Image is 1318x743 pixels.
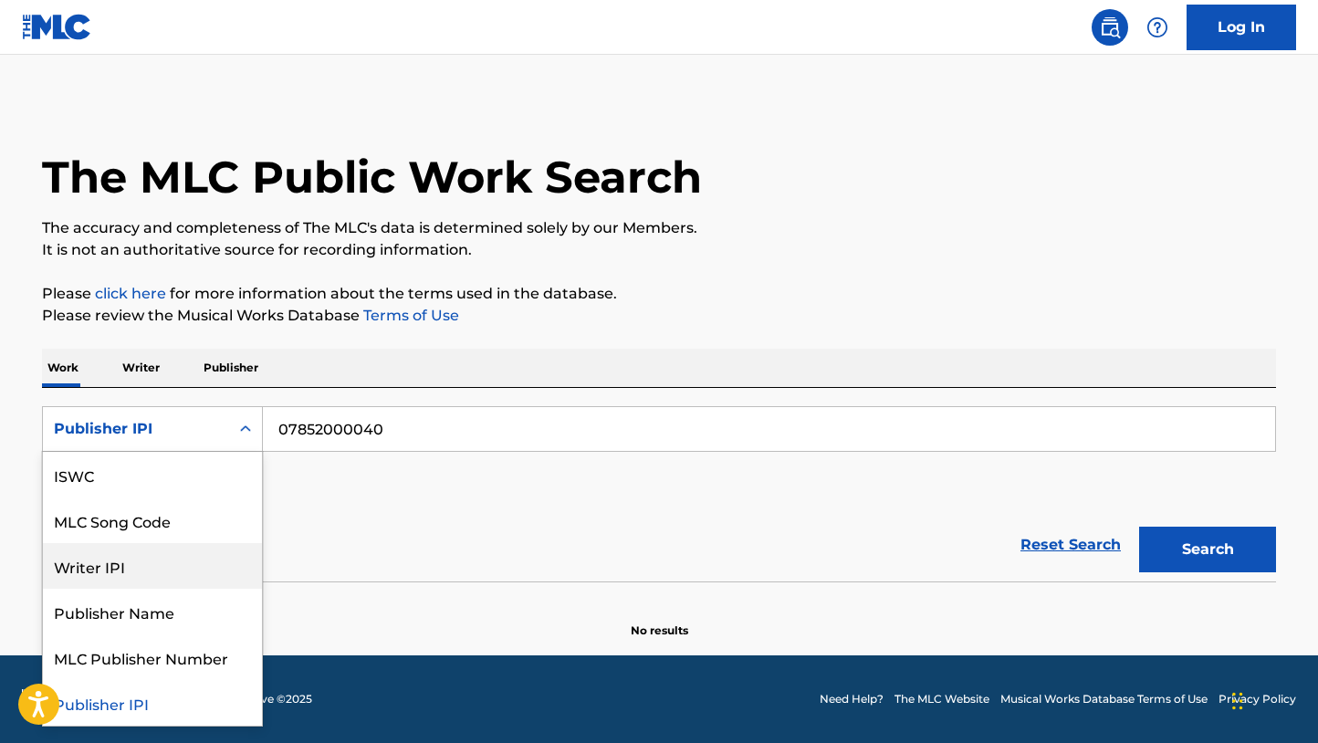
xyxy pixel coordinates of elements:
[1099,16,1121,38] img: search
[820,691,884,707] a: Need Help?
[117,349,165,387] p: Writer
[894,691,989,707] a: The MLC Website
[43,543,262,589] div: Writer IPI
[54,418,218,440] div: Publisher IPI
[42,283,1276,305] p: Please for more information about the terms used in the database.
[43,634,262,680] div: MLC Publisher Number
[42,217,1276,239] p: The accuracy and completeness of The MLC's data is determined solely by our Members.
[1011,525,1130,565] a: Reset Search
[43,680,262,726] div: Publisher IPI
[1187,5,1296,50] a: Log In
[95,285,166,302] a: click here
[1146,16,1168,38] img: help
[631,601,688,639] p: No results
[42,406,1276,581] form: Search Form
[42,239,1276,261] p: It is not an authoritative source for recording information.
[360,307,459,324] a: Terms of Use
[43,589,262,634] div: Publisher Name
[1000,691,1208,707] a: Musical Works Database Terms of Use
[1139,9,1176,46] div: Help
[22,14,92,40] img: MLC Logo
[43,497,262,543] div: MLC Song Code
[198,349,264,387] p: Publisher
[22,688,78,710] img: logo
[1219,691,1296,707] a: Privacy Policy
[42,150,702,204] h1: The MLC Public Work Search
[1092,9,1128,46] a: Public Search
[43,452,262,497] div: ISWC
[42,349,84,387] p: Work
[1139,527,1276,572] button: Search
[1227,655,1318,743] iframe: Chat Widget
[42,305,1276,327] p: Please review the Musical Works Database
[1232,674,1243,728] div: Drag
